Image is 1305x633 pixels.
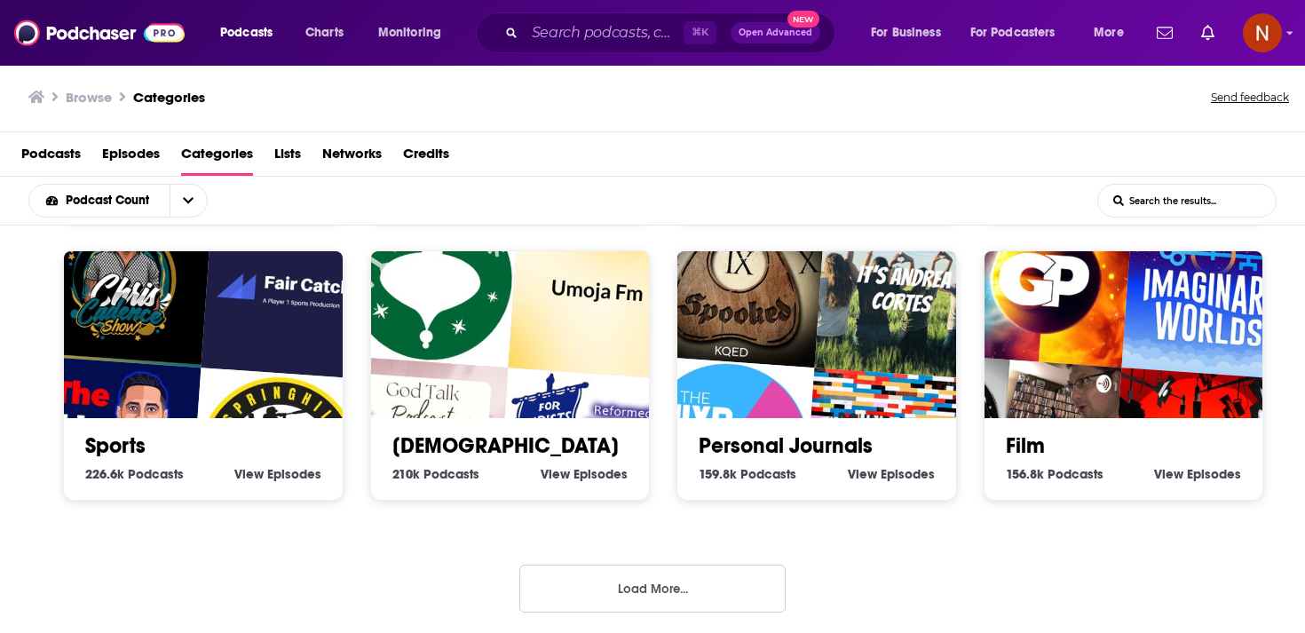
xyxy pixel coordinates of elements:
[66,89,112,106] h3: Browse
[35,189,213,368] img: Chris Cadence Show
[234,466,264,482] span: View
[740,466,796,482] span: Podcasts
[881,466,935,482] span: Episodes
[541,466,570,482] span: View
[21,139,81,176] a: Podcasts
[1094,20,1124,45] span: More
[1243,13,1282,52] button: Show profile menu
[541,466,628,482] a: View [DEMOGRAPHIC_DATA] Episodes
[392,466,420,482] span: 210k
[508,201,686,379] img: Umoja Fm
[208,19,296,47] button: open menu
[525,19,684,47] input: Search podcasts, credits, & more...
[573,466,628,482] span: Episodes
[28,184,235,218] h2: Choose List sort
[1048,466,1103,482] span: Podcasts
[684,21,716,44] span: ⌘ K
[366,19,464,47] button: open menu
[423,466,479,482] span: Podcasts
[102,139,160,176] a: Episodes
[1206,85,1294,110] button: Send feedback
[403,139,449,176] a: Credits
[493,12,852,53] div: Search podcasts, credits, & more...
[392,466,479,482] a: 210k [DEMOGRAPHIC_DATA] Podcasts
[519,565,786,613] button: Load More...
[699,432,873,459] a: Personal Journals
[220,20,273,45] span: Podcasts
[66,194,155,207] span: Podcast Count
[959,19,1081,47] button: open menu
[648,189,826,368] img: Spooked
[201,201,379,379] img: Fair Catch
[871,20,941,45] span: For Business
[1006,432,1045,459] a: Film
[699,466,737,482] span: 159.8k
[85,466,184,482] a: 226.6k Sports Podcasts
[1154,466,1241,482] a: View Film Episodes
[970,20,1056,45] span: For Podcasters
[954,189,1133,368] img: GHOST PLANET
[1243,13,1282,52] img: User Profile
[731,22,820,44] button: Open AdvancedNew
[1154,466,1183,482] span: View
[274,139,301,176] a: Lists
[133,89,205,106] a: Categories
[848,466,877,482] span: View
[739,28,812,37] span: Open Advanced
[787,11,819,28] span: New
[858,19,963,47] button: open menu
[1081,19,1146,47] button: open menu
[699,466,796,482] a: 159.8k Personal Journals Podcasts
[14,16,185,50] img: Podchaser - Follow, Share and Rate Podcasts
[848,466,935,482] a: View Personal Journals Episodes
[1194,18,1222,48] a: Show notifications dropdown
[267,466,321,482] span: Episodes
[1243,13,1282,52] span: Logged in as AdelNBM
[1006,466,1103,482] a: 156.8k Film Podcasts
[1187,466,1241,482] span: Episodes
[392,432,619,459] a: [DEMOGRAPHIC_DATA]
[1150,18,1180,48] a: Show notifications dropdown
[814,201,993,379] img: It’s Andrea Cortes
[305,20,344,45] span: Charts
[322,139,382,176] a: Networks
[1006,466,1044,482] span: 156.8k
[1121,201,1300,379] img: Imaginary Worlds
[294,19,354,47] a: Charts
[29,194,170,207] button: open menu
[170,185,207,217] button: open menu
[378,20,441,45] span: Monitoring
[85,466,124,482] span: 226.6k
[128,466,184,482] span: Podcasts
[341,189,519,368] img: Christmas Clatter Podcast
[181,139,253,176] a: Categories
[234,466,321,482] a: View Sports Episodes
[85,432,146,459] a: Sports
